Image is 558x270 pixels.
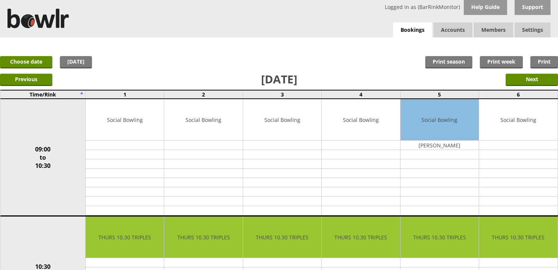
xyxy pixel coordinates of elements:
[425,56,472,68] a: Print season
[400,90,479,99] td: 5
[0,99,86,216] td: 09:00 to 10:30
[479,99,557,141] td: Social Bowling
[474,22,513,37] span: Members
[401,99,479,141] td: Social Bowling
[0,90,86,99] td: Time/Rink
[243,217,321,258] td: THURS 10.30 TRIPLES
[164,217,242,258] td: THURS 10.30 TRIPLES
[322,90,400,99] td: 4
[86,217,164,258] td: THURS 10.30 TRIPLES
[401,217,479,258] td: THURS 10.30 TRIPLES
[164,99,242,141] td: Social Bowling
[322,99,400,141] td: Social Bowling
[433,22,472,37] span: Accounts
[401,141,479,150] td: [PERSON_NAME]
[515,22,551,37] span: Settings
[60,56,92,68] a: [DATE]
[164,90,243,99] td: 2
[479,90,558,99] td: 6
[243,90,321,99] td: 3
[479,217,557,258] td: THURS 10.30 TRIPLES
[243,99,321,141] td: Social Bowling
[322,217,400,258] td: THURS 10.30 TRIPLES
[86,99,164,141] td: Social Bowling
[480,56,523,68] a: Print week
[506,74,558,86] input: Next
[530,56,558,68] a: Print
[86,90,164,99] td: 1
[393,22,432,38] a: Bookings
